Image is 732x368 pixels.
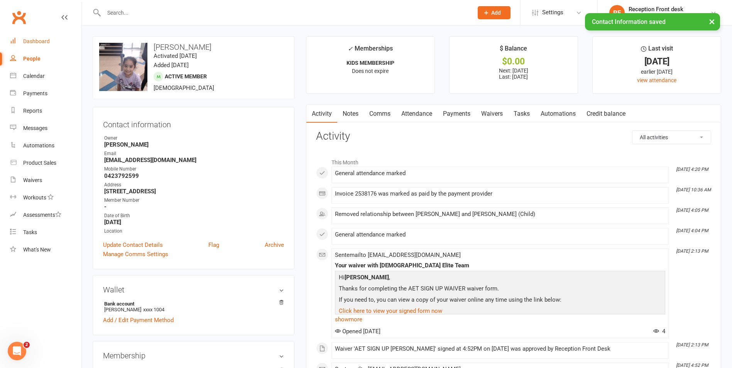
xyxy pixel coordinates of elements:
[337,273,663,284] p: Hi ,
[9,8,29,27] a: Clubworx
[456,57,571,66] div: $0.00
[637,77,676,83] a: view attendance
[104,228,284,235] div: Location
[23,90,47,96] div: Payments
[104,165,284,173] div: Mobile Number
[306,105,337,123] a: Activity
[476,105,508,123] a: Waivers
[10,241,81,258] a: What's New
[154,52,197,59] time: Activated [DATE]
[10,120,81,137] a: Messages
[23,73,45,79] div: Calendar
[676,363,708,368] i: [DATE] 4:52 PM
[348,45,353,52] i: ✓
[396,105,438,123] a: Attendance
[585,13,720,30] div: Contact Information saved
[165,73,207,79] span: Active member
[335,314,665,325] a: show more
[10,102,81,120] a: Reports
[10,206,81,224] a: Assessments
[10,33,81,50] a: Dashboard
[438,105,476,123] a: Payments
[500,44,527,57] div: $ Balance
[104,301,280,307] strong: Bank account
[23,125,47,131] div: Messages
[352,68,389,74] span: Does not expire
[23,56,41,62] div: People
[641,44,673,57] div: Last visit
[335,328,380,335] span: Opened [DATE]
[478,6,511,19] button: Add
[103,240,163,250] a: Update Contact Details
[103,250,168,259] a: Manage Comms Settings
[335,191,665,197] div: Invoice 2538176 was marked as paid by the payment provider
[600,68,714,76] div: earlier [DATE]
[316,130,711,142] h3: Activity
[104,135,284,142] div: Owner
[335,211,665,218] div: Removed relationship between [PERSON_NAME] and [PERSON_NAME] (Child)
[339,307,442,314] a: Click here to view your signed form now
[337,105,364,123] a: Notes
[653,328,665,335] span: 4
[345,274,389,281] strong: [PERSON_NAME]
[23,246,51,253] div: What's New
[24,342,30,348] span: 2
[10,172,81,189] a: Waivers
[676,167,708,172] i: [DATE] 4:20 PM
[103,285,284,294] h3: Wallet
[99,43,288,51] h3: [PERSON_NAME]
[337,284,663,295] p: Thanks for completing the AET SIGN UP WAIVER waiver form.
[10,50,81,68] a: People
[581,105,631,123] a: Credit balance
[104,157,284,164] strong: [EMAIL_ADDRESS][DOMAIN_NAME]
[104,212,284,219] div: Date of Birth
[10,154,81,172] a: Product Sales
[676,228,708,233] i: [DATE] 4:04 PM
[23,229,37,235] div: Tasks
[600,57,714,66] div: [DATE]
[10,137,81,154] a: Automations
[265,240,284,250] a: Archive
[335,262,665,269] div: Your waiver with [DEMOGRAPHIC_DATA] Elite Team
[676,208,708,213] i: [DATE] 4:05 PM
[104,150,284,157] div: Email
[10,68,81,85] a: Calendar
[8,342,26,360] iframe: Intercom live chat
[535,105,581,123] a: Automations
[23,212,61,218] div: Assessments
[104,188,284,195] strong: [STREET_ADDRESS]
[23,38,50,44] div: Dashboard
[104,219,284,226] strong: [DATE]
[104,203,284,210] strong: -
[316,154,711,167] li: This Month
[23,194,46,201] div: Workouts
[103,351,284,360] h3: Membership
[99,43,147,91] img: image1741325038.png
[104,141,284,148] strong: [PERSON_NAME]
[364,105,396,123] a: Comms
[705,13,719,30] button: ×
[335,170,665,177] div: General attendance marked
[208,240,219,250] a: Flag
[101,7,468,18] input: Search...
[23,177,42,183] div: Waivers
[143,307,164,312] span: xxxx 1004
[23,142,54,149] div: Automations
[154,62,189,69] time: Added [DATE]
[23,160,56,166] div: Product Sales
[10,189,81,206] a: Workouts
[104,197,284,204] div: Member Number
[335,252,461,258] span: Sent email to [EMAIL_ADDRESS][DOMAIN_NAME]
[491,10,501,16] span: Add
[10,224,81,241] a: Tasks
[23,108,42,114] div: Reports
[348,44,393,58] div: Memberships
[347,60,394,66] strong: KIDS MEMBERSHIP
[676,187,711,192] i: [DATE] 10:36 AM
[456,68,571,80] p: Next: [DATE] Last: [DATE]
[676,248,708,254] i: [DATE] 2:13 PM
[10,85,81,102] a: Payments
[676,342,708,348] i: [DATE] 2:13 PM
[508,105,535,123] a: Tasks
[103,316,174,325] a: Add / Edit Payment Method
